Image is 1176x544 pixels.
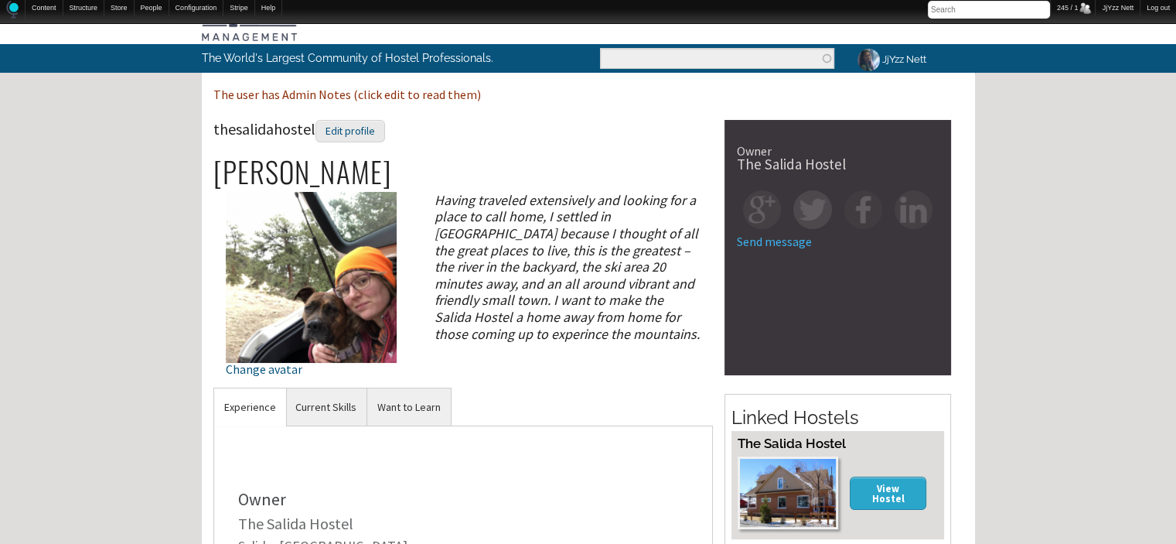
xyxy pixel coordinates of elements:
img: Home [6,1,19,19]
img: in-square.png [895,190,932,228]
a: Experience [214,388,286,426]
a: Edit profile [315,119,385,139]
a: Want to Learn [367,388,451,426]
img: JjYzz Nett's picture [855,46,882,74]
a: Current Skills [285,388,366,426]
div: Change avatar [226,363,397,375]
img: thesalidahostel's picture [226,192,397,363]
img: fb-square.png [844,190,882,228]
input: Search [928,1,1050,19]
a: View Hostel [850,477,927,510]
p: The World's Largest Community of Hostel Professionals. [202,44,524,72]
img: gp-square.png [743,190,781,228]
input: Enter the terms you wish to search for. [600,48,834,69]
div: Having traveled extensively and looking for a place to call home, I settled in [GEOGRAPHIC_DATA] ... [421,192,713,342]
div: Edit profile [315,120,385,142]
div: Owner [737,145,939,157]
a: Change avatar [226,268,397,375]
div: The Salida Hostel [737,157,939,172]
div: Owner [238,491,689,508]
a: The Salida Hostel [238,514,353,533]
h2: [PERSON_NAME] [213,156,714,188]
a: The Salida Hostel [738,436,846,451]
span: thesalidahostel [213,119,385,139]
a: Send message [737,234,812,249]
p: The user has Admin Notes (click edit to read them) [213,85,963,105]
h2: Linked Hostels [731,405,944,431]
a: JjYzz Nett [846,44,936,74]
img: tw-square.png [793,190,831,228]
